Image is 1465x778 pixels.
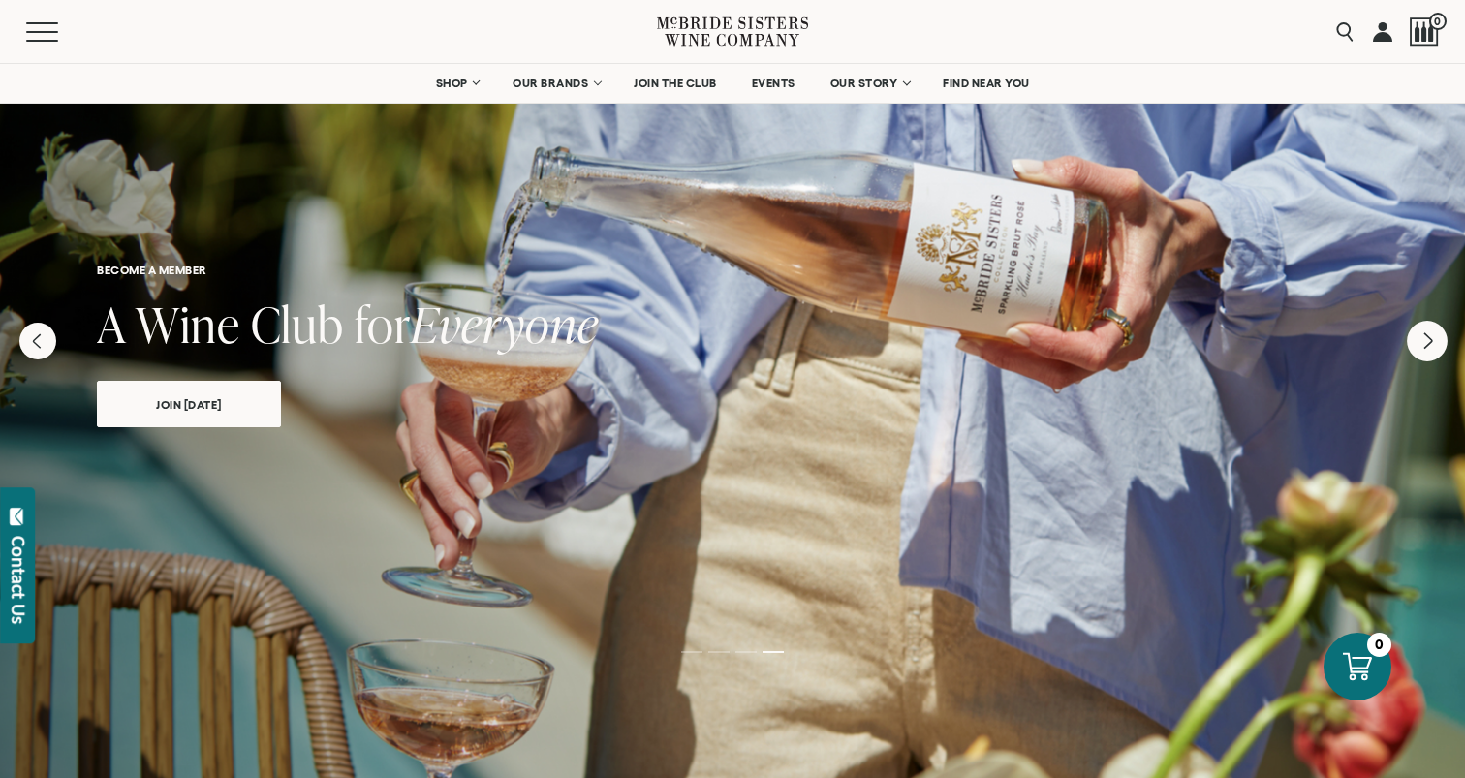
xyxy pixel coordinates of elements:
[1367,633,1391,657] div: 0
[97,264,1368,276] h6: become a member
[752,77,795,90] span: EVENTS
[1429,13,1447,30] span: 0
[422,64,490,103] a: SHOP
[411,291,599,358] span: Everyone
[97,381,281,427] a: join [DATE]
[513,77,588,90] span: OUR BRANDS
[735,651,757,653] li: Page dot 3
[9,536,28,624] div: Contact Us
[708,651,730,653] li: Page dot 2
[1407,321,1448,361] button: Next
[19,323,56,359] button: Previous
[26,22,96,42] button: Mobile Menu Trigger
[621,64,730,103] a: JOIN THE CLUB
[943,77,1030,90] span: FIND NEAR YOU
[763,651,784,653] li: Page dot 4
[818,64,921,103] a: OUR STORY
[634,77,717,90] span: JOIN THE CLUB
[681,651,702,653] li: Page dot 1
[830,77,898,90] span: OUR STORY
[739,64,808,103] a: EVENTS
[97,291,411,358] span: A Wine Club for
[435,77,468,90] span: SHOP
[930,64,1043,103] a: FIND NEAR YOU
[122,393,256,416] span: join [DATE]
[500,64,611,103] a: OUR BRANDS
